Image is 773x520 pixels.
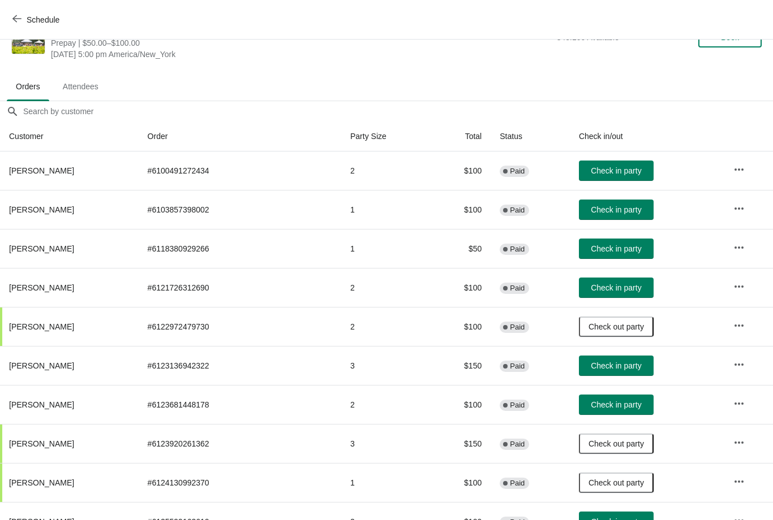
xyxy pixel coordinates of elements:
span: [PERSON_NAME] [9,322,74,331]
td: 3 [341,424,431,463]
span: Check in party [591,361,641,370]
input: Search by customer [23,101,773,122]
th: Party Size [341,122,431,151]
td: # 6121726312690 [139,268,341,307]
span: Check in party [591,166,641,175]
td: $100 [431,151,491,190]
td: # 6118380929266 [139,229,341,268]
span: [PERSON_NAME] [9,283,74,292]
span: Prepay | $50.00–$100.00 [51,37,551,49]
button: Check out party [579,317,654,337]
span: Check in party [591,283,641,292]
span: [PERSON_NAME] [9,166,74,175]
span: Paid [510,284,525,293]
span: [PERSON_NAME] [9,205,74,214]
button: Schedule [6,10,68,30]
td: $100 [431,268,491,307]
span: Paid [510,362,525,371]
span: [PERSON_NAME] [9,478,74,487]
span: [PERSON_NAME] [9,244,74,253]
span: Paid [510,245,525,254]
span: Paid [510,206,525,215]
span: Schedule [27,15,59,24]
td: 1 [341,190,431,229]
td: $150 [431,346,491,385]
td: $100 [431,190,491,229]
td: # 6100491272434 [139,151,341,190]
td: 3 [341,346,431,385]
td: 2 [341,151,431,190]
td: # 6123136942322 [139,346,341,385]
span: Paid [510,440,525,449]
span: Check in party [591,244,641,253]
button: Check in party [579,239,654,259]
span: [PERSON_NAME] [9,361,74,370]
button: Check out party [579,473,654,493]
th: Order [139,122,341,151]
td: # 6124130992370 [139,463,341,502]
td: 1 [341,463,431,502]
button: Check in party [579,200,654,220]
td: $100 [431,463,491,502]
td: 1 [341,229,431,268]
td: 2 [341,268,431,307]
button: Check out party [579,434,654,454]
button: Check in party [579,395,654,415]
button: Check in party [579,356,654,376]
span: Paid [510,401,525,410]
td: # 6103857398002 [139,190,341,229]
span: [PERSON_NAME] [9,400,74,409]
span: Attendees [54,76,108,97]
th: Total [431,122,491,151]
span: Orders [7,76,49,97]
td: $100 [431,307,491,346]
td: # 6122972479730 [139,307,341,346]
span: Check out party [589,439,644,448]
td: 2 [341,307,431,346]
span: Paid [510,167,525,176]
span: Paid [510,323,525,332]
span: [DATE] 5:00 pm America/New_York [51,49,551,60]
button: Check in party [579,161,654,181]
button: Check in party [579,278,654,298]
span: Check in party [591,400,641,409]
span: Check out party [589,478,644,487]
td: # 6123681448178 [139,385,341,424]
td: # 6123920261362 [139,424,341,463]
span: [PERSON_NAME] [9,439,74,448]
td: 2 [341,385,431,424]
td: $150 [431,424,491,463]
td: $50 [431,229,491,268]
span: Check out party [589,322,644,331]
th: Check in/out [570,122,724,151]
span: Paid [510,479,525,488]
th: Status [491,122,570,151]
td: $100 [431,385,491,424]
span: Check in party [591,205,641,214]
